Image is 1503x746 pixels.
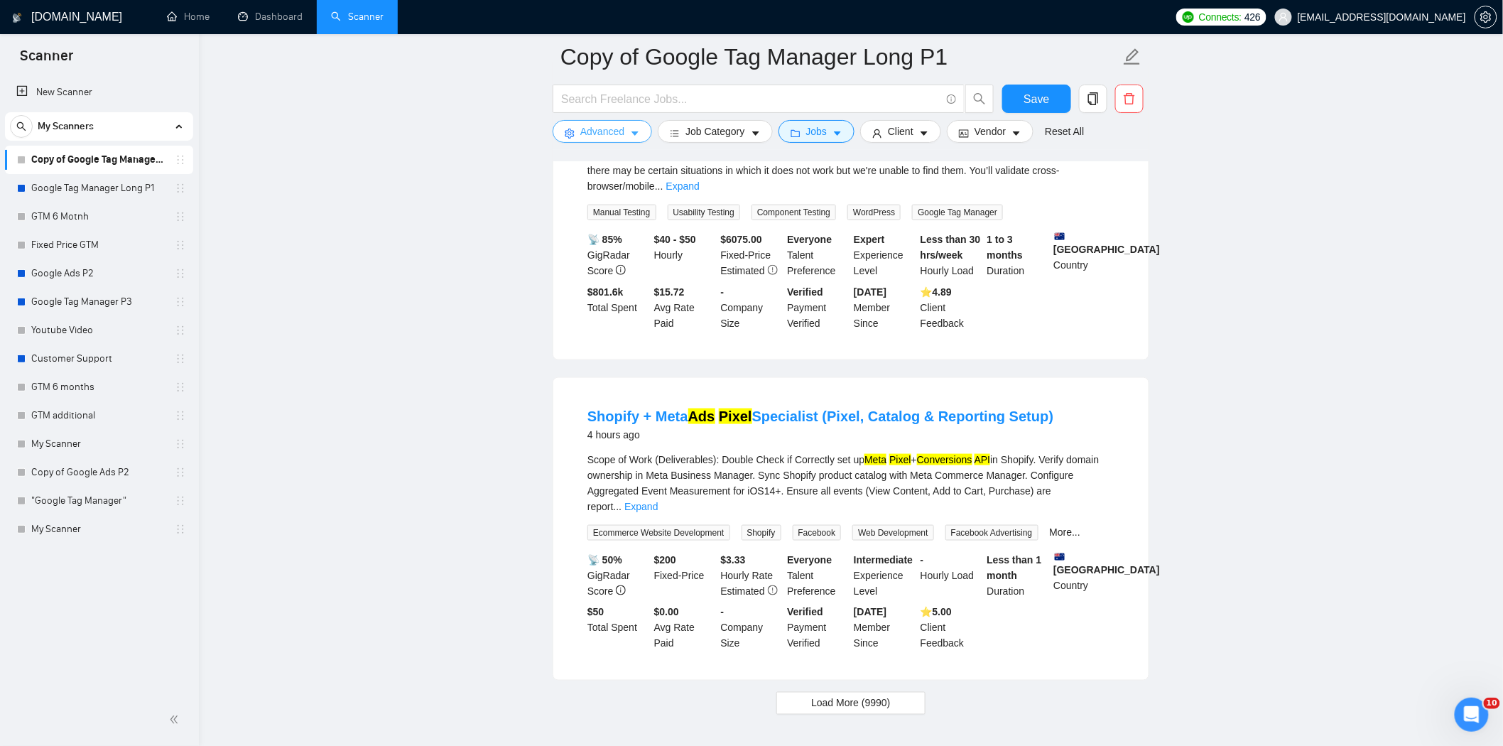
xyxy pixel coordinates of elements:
[1199,9,1242,25] span: Connects:
[175,524,186,535] span: holder
[784,605,851,652] div: Payment Verified
[580,124,624,139] span: Advanced
[585,605,651,652] div: Total Spent
[1011,128,1021,139] span: caret-down
[565,128,575,139] span: setting
[787,554,832,566] b: Everyone
[860,120,941,143] button: userClientcaret-down
[11,121,32,131] span: search
[721,265,765,276] span: Estimated
[721,607,725,618] b: -
[851,605,918,652] div: Member Since
[719,409,752,424] mark: Pixel
[945,525,1038,541] span: Facebook Advertising
[984,552,1051,599] div: Duration
[721,286,725,298] b: -
[651,552,718,599] div: Fixed-Price
[654,286,685,298] b: $15.72
[751,205,836,220] span: Component Testing
[175,239,186,251] span: holder
[811,696,890,711] span: Load More (9990)
[1116,92,1143,105] span: delete
[918,232,984,279] div: Hourly Load
[175,154,186,166] span: holder
[959,128,969,139] span: idcard
[587,131,1114,194] div: Scope: We need a QA specialist to test and [PERSON_NAME] two lead funnels on a large commercial W...
[238,11,303,23] a: dashboardDashboard
[1475,6,1497,28] button: setting
[787,234,832,245] b: Everyone
[561,90,940,108] input: Search Freelance Jobs...
[668,205,740,220] span: Usability Testing
[1455,698,1489,732] iframe: Intercom live chat
[331,11,384,23] a: searchScanner
[31,288,166,316] a: Google Tag Manager P3
[864,454,886,465] mark: Meta
[742,525,781,541] span: Shopify
[947,94,956,104] span: info-circle
[616,585,626,595] span: info-circle
[1053,232,1160,255] b: [GEOGRAPHIC_DATA]
[587,205,656,220] span: Manual Testing
[175,268,186,279] span: holder
[947,120,1033,143] button: idcardVendorcaret-down
[784,284,851,331] div: Payment Verified
[175,467,186,478] span: holder
[31,202,166,231] a: GTM 6 Motnh
[38,112,94,141] span: My Scanners
[175,382,186,393] span: holder
[987,234,1024,261] b: 1 to 3 months
[16,78,182,107] a: New Scanner
[587,452,1114,514] div: Scope of Work (Deliverables): Double Check if Correctly set up + in Shopify. Verify domain owners...
[560,39,1120,75] input: Scanner name...
[921,607,952,618] b: ⭐️ 5.00
[1484,698,1500,709] span: 10
[778,120,855,143] button: folderJobscaret-down
[31,515,166,544] a: My Scanner
[921,554,924,566] b: -
[1055,232,1065,242] img: 🇦🇺
[169,713,183,727] span: double-left
[984,232,1051,279] div: Duration
[718,552,785,599] div: Hourly Rate
[1183,11,1194,23] img: upwork-logo.png
[854,234,885,245] b: Expert
[791,128,801,139] span: folder
[31,231,166,259] a: Fixed Price GTM
[1050,526,1081,538] a: More...
[718,284,785,331] div: Company Size
[1123,48,1141,66] span: edit
[587,286,624,298] b: $ 801.6k
[658,120,772,143] button: barsJob Categorycaret-down
[651,284,718,331] div: Avg Rate Paid
[768,265,778,275] span: exclamation-circle
[9,45,85,75] span: Scanner
[587,525,730,541] span: Ecommerce Website Development
[1053,552,1160,575] b: [GEOGRAPHIC_DATA]
[918,605,984,652] div: Client Feedback
[31,458,166,487] a: Copy of Google Ads P2
[616,265,626,275] span: info-circle
[918,284,984,331] div: Client Feedback
[966,92,993,105] span: search
[718,605,785,652] div: Company Size
[919,128,929,139] span: caret-down
[175,211,186,222] span: holder
[587,607,604,618] b: $ 50
[175,410,186,421] span: holder
[751,128,761,139] span: caret-down
[167,11,210,23] a: homeHome
[1051,232,1117,279] div: Country
[721,585,765,597] span: Estimated
[175,325,186,336] span: holder
[31,373,166,401] a: GTM 6 months
[918,552,984,599] div: Hourly Load
[685,124,744,139] span: Job Category
[655,180,663,192] span: ...
[851,232,918,279] div: Experience Level
[718,232,785,279] div: Fixed-Price
[175,296,186,308] span: holder
[784,232,851,279] div: Talent Preference
[832,128,842,139] span: caret-down
[585,552,651,599] div: GigRadar Score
